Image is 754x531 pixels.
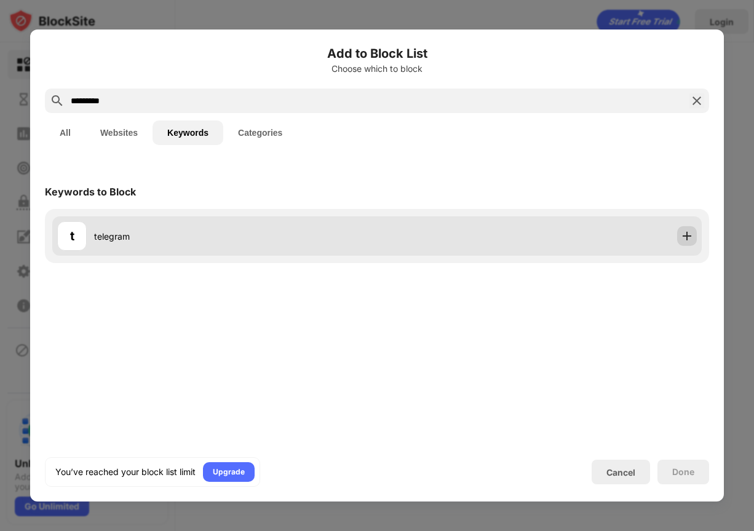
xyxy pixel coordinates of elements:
[70,227,74,245] div: t
[672,467,694,477] div: Done
[45,120,85,145] button: All
[94,230,377,243] div: telegram
[606,467,635,478] div: Cancel
[45,186,136,198] div: Keywords to Block
[689,93,704,108] img: search-close
[213,466,245,478] div: Upgrade
[153,120,223,145] button: Keywords
[85,120,153,145] button: Websites
[45,44,709,63] h6: Add to Block List
[45,64,709,74] div: Choose which to block
[55,466,196,478] div: You’ve reached your block list limit
[223,120,297,145] button: Categories
[50,93,65,108] img: search.svg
